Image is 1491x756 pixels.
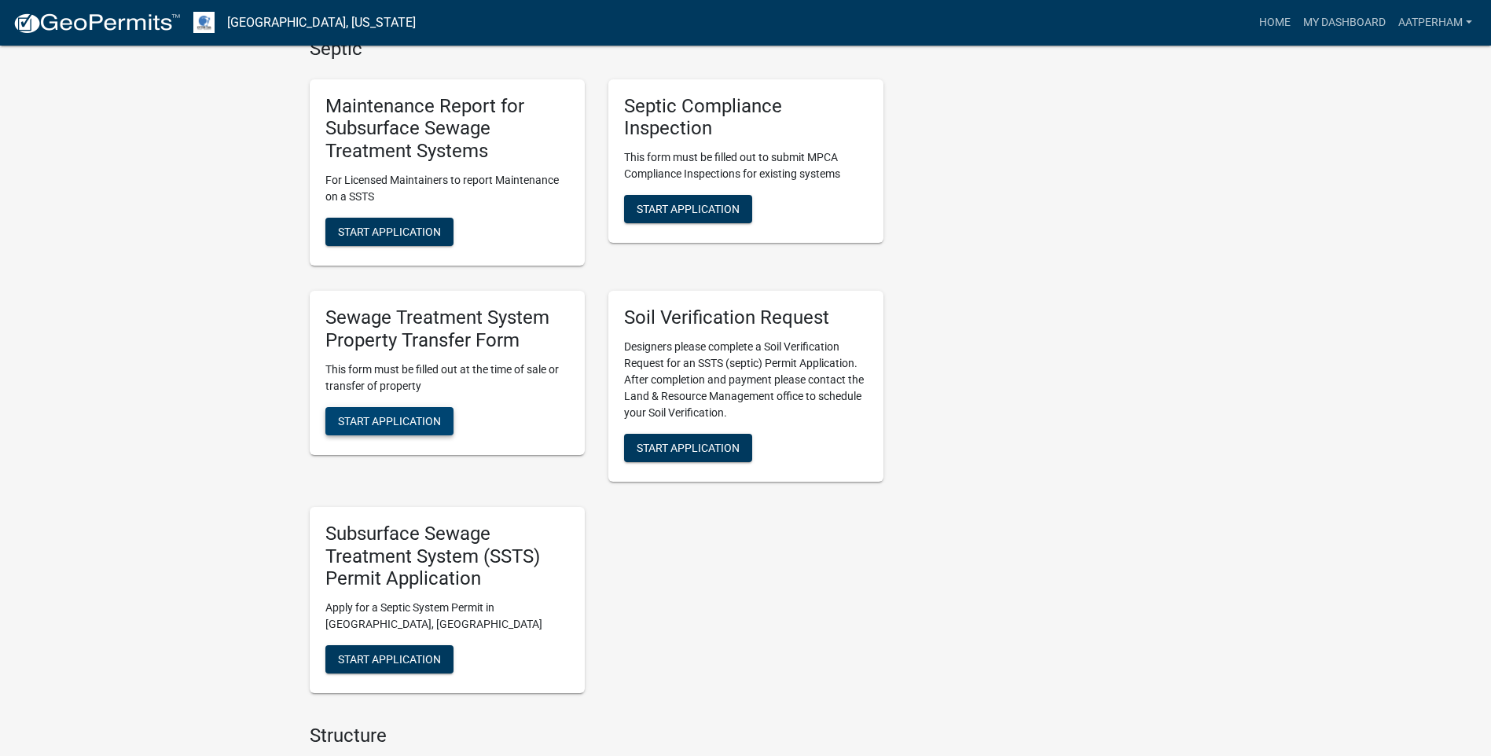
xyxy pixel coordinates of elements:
[624,149,868,182] p: This form must be filled out to submit MPCA Compliance Inspections for existing systems
[1392,8,1478,38] a: AATPerham
[325,600,569,633] p: Apply for a Septic System Permit in [GEOGRAPHIC_DATA], [GEOGRAPHIC_DATA]
[637,203,740,215] span: Start Application
[1297,8,1392,38] a: My Dashboard
[325,172,569,205] p: For Licensed Maintainers to report Maintenance on a SSTS
[637,441,740,453] span: Start Application
[1253,8,1297,38] a: Home
[624,195,752,223] button: Start Application
[338,414,441,427] span: Start Application
[193,12,215,33] img: Otter Tail County, Minnesota
[310,725,883,747] h4: Structure
[338,226,441,238] span: Start Application
[624,95,868,141] h5: Septic Compliance Inspection
[325,645,454,673] button: Start Application
[325,306,569,352] h5: Sewage Treatment System Property Transfer Form
[624,306,868,329] h5: Soil Verification Request
[325,218,454,246] button: Start Application
[325,407,454,435] button: Start Application
[325,523,569,590] h5: Subsurface Sewage Treatment System (SSTS) Permit Application
[624,339,868,421] p: Designers please complete a Soil Verification Request for an SSTS (septic) Permit Application. Af...
[624,434,752,462] button: Start Application
[338,653,441,666] span: Start Application
[227,9,416,36] a: [GEOGRAPHIC_DATA], [US_STATE]
[325,95,569,163] h5: Maintenance Report for Subsurface Sewage Treatment Systems
[325,361,569,395] p: This form must be filled out at the time of sale or transfer of property
[310,38,883,61] h4: Septic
